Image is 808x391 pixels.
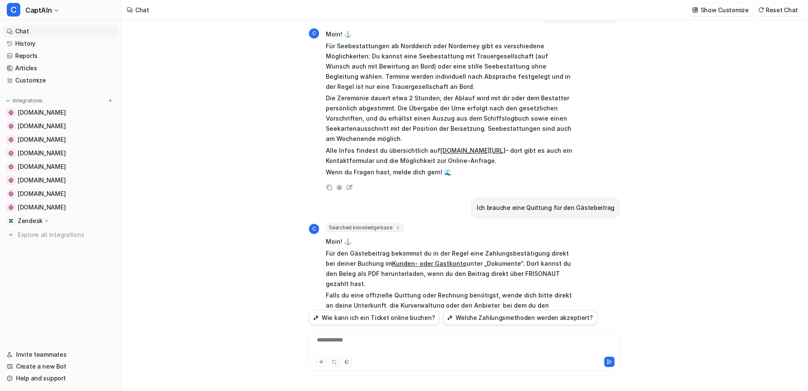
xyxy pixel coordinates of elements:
[756,4,801,16] button: Reset Chat
[8,110,14,115] img: www.frisonaut.de
[3,107,118,118] a: www.frisonaut.de[DOMAIN_NAME]
[690,4,752,16] button: Show Customize
[3,120,118,132] a: www.inselfaehre.de[DOMAIN_NAME]
[18,135,66,144] span: [DOMAIN_NAME]
[309,310,439,325] button: Wie kann ich ein Ticket online buchen?
[135,6,149,14] div: Chat
[3,147,118,159] a: www.inselexpress.de[DOMAIN_NAME]
[3,188,118,200] a: www.inselbus-norderney.de[DOMAIN_NAME]
[701,6,749,14] p: Show Customize
[3,349,118,361] a: Invite teammates
[3,134,118,146] a: www.inseltouristik.de[DOMAIN_NAME]
[8,178,14,183] img: www.inselparker.de
[3,174,118,186] a: www.inselparker.de[DOMAIN_NAME]
[3,201,118,213] a: www.nordsee-bike.de[DOMAIN_NAME]
[326,93,573,144] p: Die Zeremonie dauert etwa 2 Stunden, der Ablauf wird mit dir oder dem Bestatter persönlich abgest...
[3,25,118,37] a: Chat
[18,149,66,157] span: [DOMAIN_NAME]
[8,137,14,142] img: www.inseltouristik.de
[13,97,43,104] p: Integrations
[5,98,11,104] img: expand menu
[326,41,573,92] p: Für Seebestattungen ab Norddeich oder Norderney gibt es verschiedene Möglichkeiten: Du kannst ein...
[18,176,66,184] span: [DOMAIN_NAME]
[3,229,118,241] a: Explore all integrations
[326,248,573,289] p: Für den Gästebeitrag bekommst du in der Regel eine Zahlungsbestätigung direkt bei deiner Buchung ...
[18,190,66,198] span: [DOMAIN_NAME]
[758,7,764,13] img: reset
[326,237,573,247] p: Moin! ⚓
[326,146,573,166] p: Alle Infos findest du übersichtlich auf – dort gibt es auch ein Kontaktformular und die Möglichke...
[18,122,66,130] span: [DOMAIN_NAME]
[25,4,52,16] span: CaptAIn
[477,203,614,213] p: Ich brauche eine Quittung für den Gästebeitrag
[7,231,15,239] img: explore all integrations
[7,3,20,17] span: C
[443,310,597,325] button: Welche Zahlungsmethoden werden akzeptiert?
[440,147,505,154] a: [DOMAIN_NAME][URL]
[392,260,467,267] a: Kunden- oder Gastkonto
[8,124,14,129] img: www.inselfaehre.de
[3,62,118,74] a: Articles
[3,361,118,372] a: Create a new Bot
[3,96,45,105] button: Integrations
[18,217,43,225] p: Zendesk
[3,38,118,50] a: History
[18,108,66,117] span: [DOMAIN_NAME]
[326,290,573,331] p: Falls du eine offizielle Quittung oder Rechnung benötigst, wende dich bitte direkt an deine Unter...
[8,205,14,210] img: www.nordsee-bike.de
[8,151,14,156] img: www.inselexpress.de
[3,50,118,62] a: Reports
[18,203,66,212] span: [DOMAIN_NAME]
[326,167,573,177] p: Wenn du Fragen hast, melde dich gern! 🌊
[107,98,113,104] img: menu_add.svg
[8,218,14,223] img: Zendesk
[18,162,66,171] span: [DOMAIN_NAME]
[3,372,118,384] a: Help and support
[309,28,319,39] span: C
[18,228,115,242] span: Explore all integrations
[326,29,573,39] p: Moin! ⚓
[3,161,118,173] a: www.inselflieger.de[DOMAIN_NAME]
[3,74,118,86] a: Customize
[309,224,319,234] span: C
[692,7,698,13] img: customize
[326,223,404,232] span: Searched knowledge base
[8,164,14,169] img: www.inselflieger.de
[8,191,14,196] img: www.inselbus-norderney.de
